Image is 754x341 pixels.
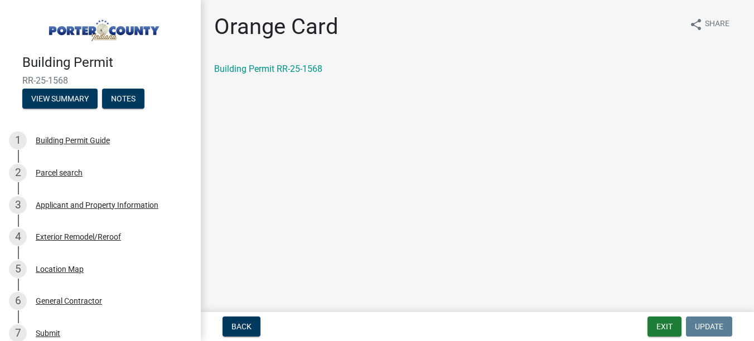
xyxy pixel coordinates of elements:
[214,13,339,40] h1: Orange Card
[22,12,183,43] img: Porter County, Indiana
[705,18,729,31] span: Share
[36,169,83,177] div: Parcel search
[22,55,192,71] h4: Building Permit
[22,89,98,109] button: View Summary
[36,137,110,144] div: Building Permit Guide
[102,95,144,104] wm-modal-confirm: Notes
[647,316,681,337] button: Exit
[9,164,27,182] div: 2
[36,201,158,209] div: Applicant and Property Information
[9,260,27,278] div: 5
[231,322,252,331] span: Back
[680,13,738,35] button: shareShare
[22,75,178,86] span: RR-25-1568
[9,228,27,246] div: 4
[36,233,121,241] div: Exterior Remodel/Reroof
[36,265,84,273] div: Location Map
[9,131,27,149] div: 1
[9,196,27,214] div: 3
[36,329,60,337] div: Submit
[9,292,27,310] div: 6
[695,322,723,331] span: Update
[223,316,260,337] button: Back
[102,89,144,109] button: Notes
[22,95,98,104] wm-modal-confirm: Summary
[36,297,102,305] div: General Contractor
[689,18,703,31] i: share
[686,316,732,337] button: Update
[214,64,322,74] a: Building Permit RR-25-1568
